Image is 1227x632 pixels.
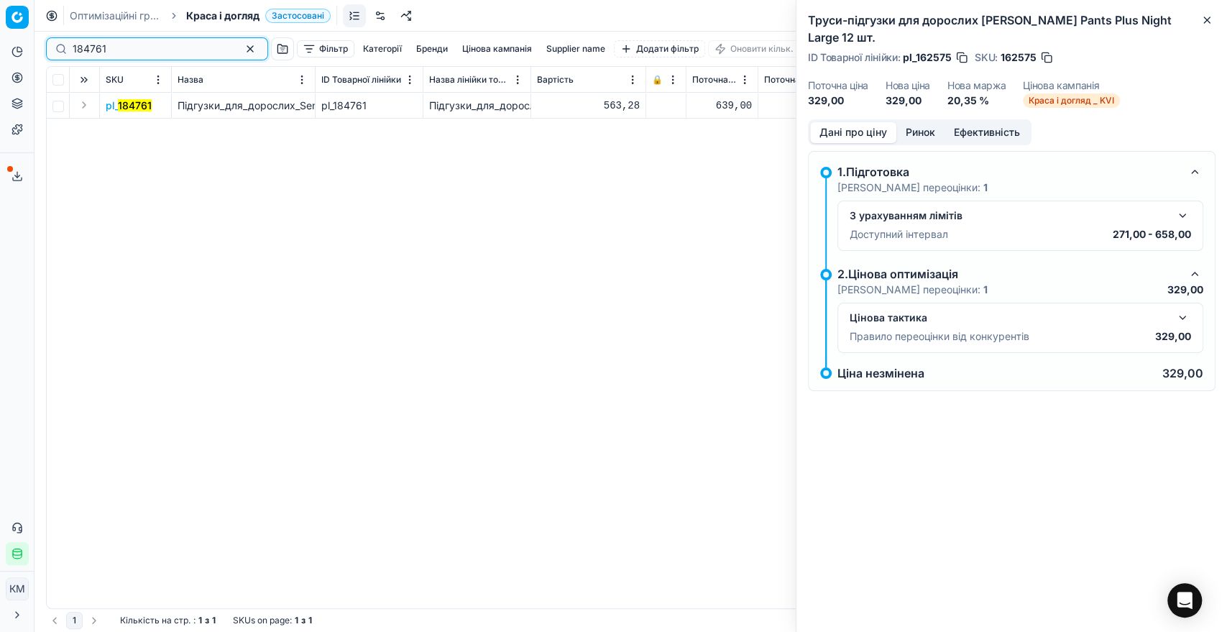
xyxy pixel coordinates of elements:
span: 🔒 [652,74,663,86]
p: [PERSON_NAME] переоцінки: [837,283,988,297]
strong: 1 [212,615,216,626]
button: Категорії [357,40,408,58]
span: Краса і доглядЗастосовані [186,9,331,23]
div: 563,28 [537,99,640,113]
p: [PERSON_NAME] переоцінки: [837,180,988,195]
p: Доступний інтервал [850,227,948,242]
p: Правило переоцінки від конкурентів [850,329,1029,344]
div: : [120,615,216,626]
nav: pagination [46,612,103,629]
h2: Труси-підгузки для дорослих [PERSON_NAME] Pants Plus Night Largе 12 шт. [808,12,1215,46]
p: 329,00 [1155,329,1191,344]
span: pl_162575 [903,50,952,65]
div: pl_184761 [321,99,417,113]
a: Оптимізаційні групи [70,9,162,23]
span: 162575 [1001,50,1037,65]
span: Назва лінійки товарів [429,74,510,86]
p: 329,00 [1162,367,1203,379]
strong: 1 [308,615,312,626]
div: 2.Цінова оптимізація [837,265,1180,283]
button: pl_184761 [106,99,152,113]
input: Пошук по SKU або назві [73,42,230,56]
button: Бренди [410,40,454,58]
strong: з [205,615,209,626]
strong: 1 [198,615,202,626]
button: Цінова кампанія [456,40,538,58]
button: Оновити кільк. [708,40,800,58]
span: ID Товарної лінійки [321,74,401,86]
span: КM [6,578,28,600]
button: Expand all [75,71,93,88]
strong: 1 [295,615,298,626]
span: Краса і догляд [186,9,259,23]
div: Open Intercom Messenger [1167,583,1202,618]
div: З урахуванням лімітів [850,209,1168,223]
dd: 329,00 [886,93,930,108]
span: pl_ [106,99,152,113]
dt: Нова ціна [886,81,930,91]
span: Застосовані [265,9,331,23]
strong: з [301,615,305,626]
button: 1 [66,612,83,629]
strong: 1 [983,283,988,296]
span: SKUs on page : [233,615,292,626]
span: Поточна промо ціна [764,74,845,86]
span: ID Товарної лінійки : [808,52,900,63]
strong: 1 [983,181,988,193]
p: 271,00 - 658,00 [1113,227,1191,242]
button: КM [6,577,29,600]
p: 329,00 [1167,283,1203,297]
button: Go to next page [86,612,103,629]
span: Вартість [537,74,574,86]
dt: Нова маржа [947,81,1006,91]
div: 639,00 [692,99,752,113]
dt: Поточна ціна [808,81,868,91]
mark: 184761 [118,99,152,111]
div: Підгузки_для_дорослих_Seni_Basic_Large_30_шт. [429,99,525,113]
button: Expand [75,96,93,114]
dt: Цінова кампанія [1023,81,1120,91]
div: 639,00 [764,99,860,113]
nav: breadcrumb [70,9,331,23]
dd: 329,00 [808,93,868,108]
dd: 20,35 % [947,93,1006,108]
button: Фільтр [297,40,354,58]
span: Поточна ціна [692,74,737,86]
span: SKU [106,74,124,86]
span: Підгузки_для_дорослих_Seni_Basic_Large_30_шт. [178,99,417,111]
button: Ефективність [945,122,1029,143]
div: 1.Підготовка [837,163,1180,180]
div: Цінова тактика [850,311,1168,325]
span: SKU : [975,52,998,63]
p: Ціна незмінена [837,367,924,379]
button: Ринок [896,122,945,143]
span: Назва [178,74,203,86]
span: Кількість на стр. [120,615,190,626]
span: Краса і догляд _ KVI [1023,93,1120,108]
button: Дані про ціну [810,122,896,143]
button: Додати фільтр [614,40,705,58]
button: Supplier name [541,40,611,58]
button: Go to previous page [46,612,63,629]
